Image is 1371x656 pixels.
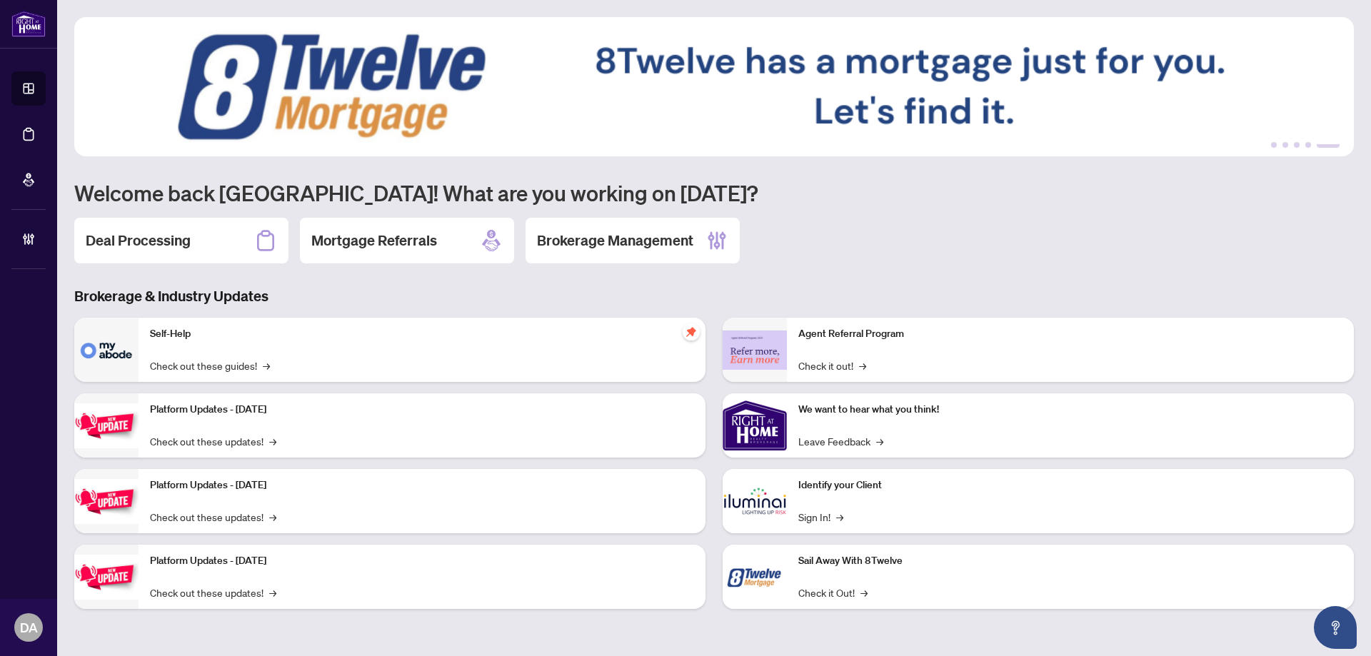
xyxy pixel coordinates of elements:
span: → [860,585,868,600]
a: Check out these updates!→ [150,585,276,600]
span: → [859,358,866,373]
span: pushpin [683,323,700,340]
p: We want to hear what you think! [798,402,1342,418]
p: Platform Updates - [DATE] [150,553,694,569]
span: → [269,585,276,600]
a: Check out these updates!→ [150,433,276,449]
p: Platform Updates - [DATE] [150,478,694,493]
h3: Brokerage & Industry Updates [74,286,1354,306]
img: We want to hear what you think! [723,393,787,458]
img: Slide 4 [74,17,1354,156]
button: Open asap [1314,606,1357,649]
p: Sail Away With 8Twelve [798,553,1342,569]
h1: Welcome back [GEOGRAPHIC_DATA]! What are you working on [DATE]? [74,179,1354,206]
p: Identify your Client [798,478,1342,493]
img: Platform Updates - July 8, 2025 [74,479,139,524]
button: 3 [1294,142,1300,148]
span: → [876,433,883,449]
button: 5 [1317,142,1340,148]
a: Check out these updates!→ [150,509,276,525]
span: → [269,433,276,449]
button: 2 [1282,142,1288,148]
h2: Brokerage Management [537,231,693,251]
span: → [269,509,276,525]
a: Sign In!→ [798,509,843,525]
a: Check it out!→ [798,358,866,373]
h2: Mortgage Referrals [311,231,437,251]
span: → [836,509,843,525]
img: Sail Away With 8Twelve [723,545,787,609]
img: logo [11,11,46,37]
span: → [263,358,270,373]
p: Self-Help [150,326,694,342]
span: DA [20,617,38,637]
p: Agent Referral Program [798,326,1342,342]
img: Agent Referral Program [723,330,787,370]
button: 4 [1305,142,1311,148]
img: Identify your Client [723,469,787,533]
button: 1 [1271,142,1277,148]
img: Self-Help [74,318,139,382]
a: Check out these guides!→ [150,358,270,373]
img: Platform Updates - June 23, 2025 [74,555,139,600]
h2: Deal Processing [86,231,191,251]
a: Leave Feedback→ [798,433,883,449]
a: Check it Out!→ [798,585,868,600]
img: Platform Updates - July 21, 2025 [74,403,139,448]
p: Platform Updates - [DATE] [150,402,694,418]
